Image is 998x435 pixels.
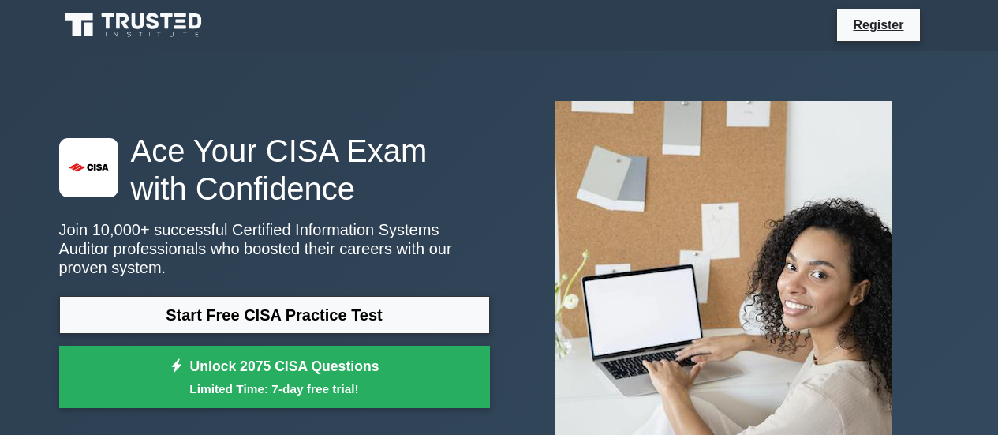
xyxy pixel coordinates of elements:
a: Unlock 2075 CISA QuestionsLimited Time: 7-day free trial! [59,346,490,409]
a: Start Free CISA Practice Test [59,296,490,334]
p: Join 10,000+ successful Certified Information Systems Auditor professionals who boosted their car... [59,220,490,277]
h1: Ace Your CISA Exam with Confidence [59,132,490,208]
a: Register [843,15,913,35]
small: Limited Time: 7-day free trial! [79,380,470,398]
